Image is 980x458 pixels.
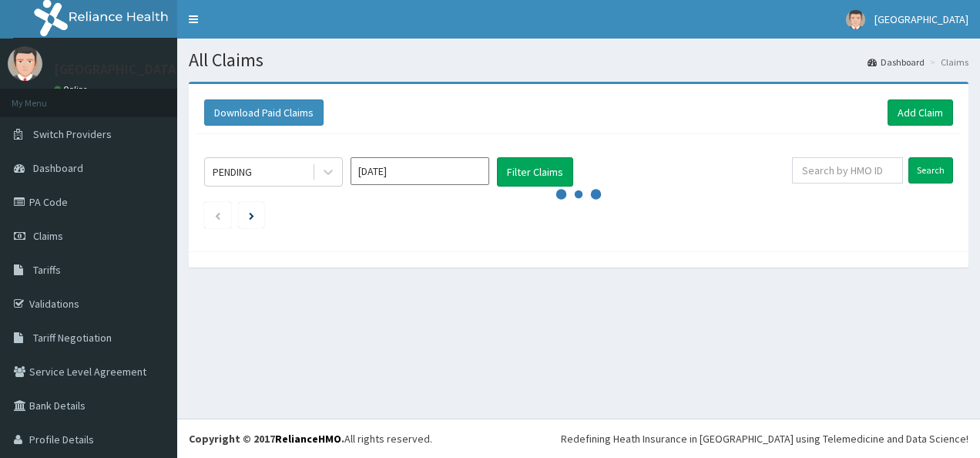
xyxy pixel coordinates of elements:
div: PENDING [213,164,252,180]
span: Tariffs [33,263,61,277]
span: Switch Providers [33,127,112,141]
div: Redefining Heath Insurance in [GEOGRAPHIC_DATA] using Telemedicine and Data Science! [561,431,968,446]
p: [GEOGRAPHIC_DATA] [54,62,181,76]
footer: All rights reserved. [177,419,980,458]
span: Claims [33,229,63,243]
span: Tariff Negotiation [33,331,112,345]
span: Dashboard [33,161,83,175]
img: User Image [846,10,865,29]
span: [GEOGRAPHIC_DATA] [874,12,968,26]
input: Select Month and Year [351,157,489,185]
input: Search by HMO ID [792,157,903,184]
h1: All Claims [189,50,968,70]
strong: Copyright © 2017 . [189,432,344,446]
svg: audio-loading [555,171,602,217]
a: Dashboard [868,56,925,69]
button: Filter Claims [497,157,573,187]
input: Search [908,157,953,184]
img: User Image [8,46,42,81]
li: Claims [926,56,968,69]
a: Add Claim [888,99,953,126]
a: Next page [249,208,254,222]
a: Previous page [214,208,221,222]
button: Download Paid Claims [204,99,324,126]
a: RelianceHMO [275,432,341,446]
a: Online [54,84,91,95]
